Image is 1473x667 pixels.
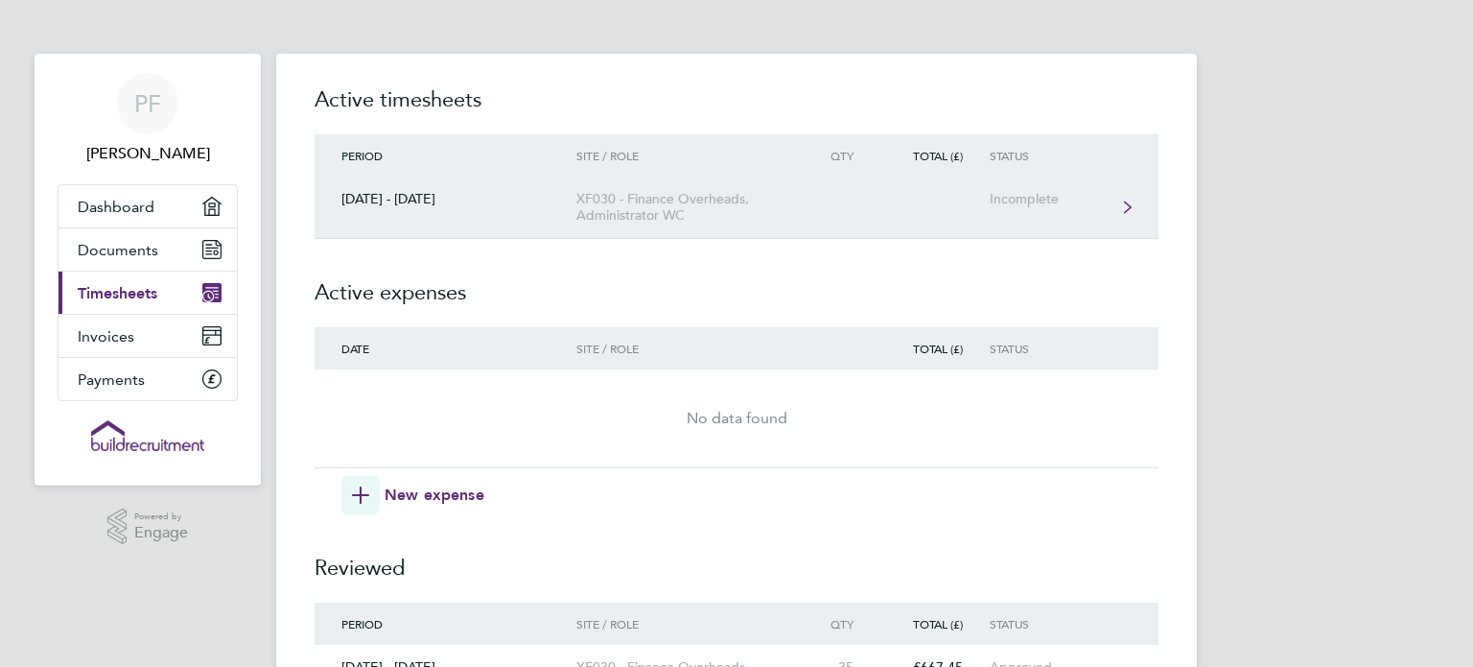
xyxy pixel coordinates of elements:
[134,509,188,525] span: Powered by
[58,272,237,314] a: Timesheets
[134,91,161,116] span: PF
[58,228,237,271] a: Documents
[576,191,796,224] div: XF030 - Finance Overheads, Administrator WC
[880,342,990,355] div: Total (£)
[78,327,134,345] span: Invoices
[58,358,237,400] a: Payments
[58,315,237,357] a: Invoices
[576,149,796,162] div: Site / Role
[341,148,383,163] span: Period
[990,191,1108,207] div: Incomplete
[315,514,1158,603] h2: Reviewed
[576,617,796,631] div: Site / Role
[990,342,1108,355] div: Status
[78,370,145,389] span: Payments
[78,241,158,259] span: Documents
[315,177,1158,239] a: [DATE] - [DATE]XF030 - Finance Overheads, Administrator WCIncomplete
[796,149,880,162] div: Qty
[315,407,1158,430] div: No data found
[990,149,1108,162] div: Status
[78,198,154,216] span: Dashboard
[134,525,188,541] span: Engage
[78,284,157,302] span: Timesheets
[796,617,880,631] div: Qty
[58,420,238,451] a: Go to home page
[315,239,1158,327] h2: Active expenses
[385,484,484,507] span: New expense
[990,617,1108,631] div: Status
[315,191,576,207] div: [DATE] - [DATE]
[35,54,261,486] nav: Main navigation
[58,185,237,227] a: Dashboard
[341,476,484,514] button: New expense
[341,616,383,631] span: Period
[58,142,238,165] span: Peter Farrell
[58,73,238,165] a: PF[PERSON_NAME]
[107,509,189,545] a: Powered byEngage
[315,342,576,355] div: Date
[315,84,1158,134] h2: Active timesheets
[91,420,204,451] img: buildrec-logo-retina.png
[576,342,796,355] div: Site / Role
[880,149,990,162] div: Total (£)
[880,617,990,631] div: Total (£)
